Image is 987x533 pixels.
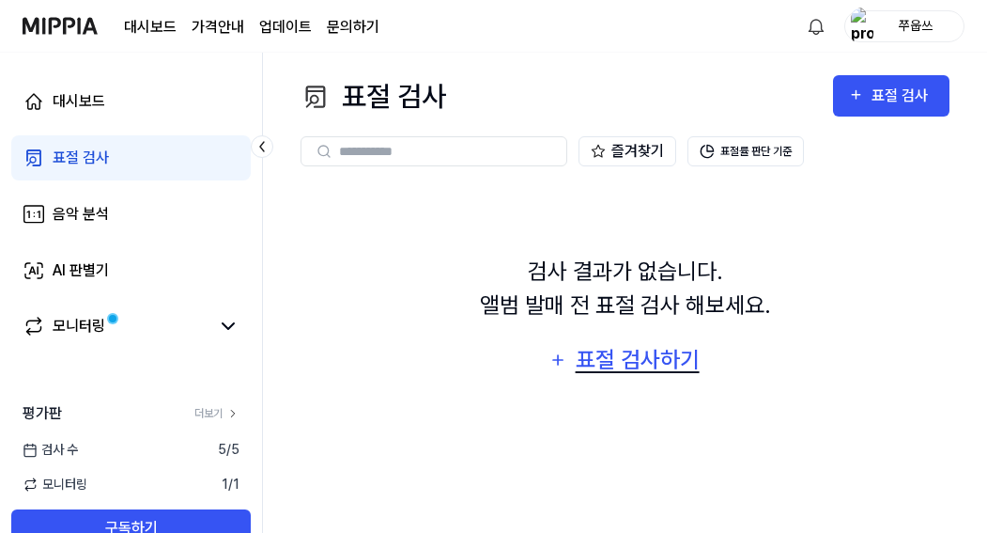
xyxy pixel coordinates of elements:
button: 표절률 판단 기준 [687,136,804,166]
div: 표절 검사 [301,75,446,118]
span: 1 / 1 [222,475,239,494]
span: 검사 수 [23,440,78,460]
span: 평가판 [23,402,62,425]
button: 표절 검사하기 [537,337,712,383]
span: 5 / 5 [218,440,239,460]
button: 표절 검사 [833,75,949,117]
a: 대시보드 [124,16,177,39]
div: 모니터링 [53,315,105,337]
a: 업데이트 [259,16,312,39]
button: 즐겨찾기 [578,136,676,166]
a: 문의하기 [327,16,379,39]
span: 모니터링 [23,475,87,494]
div: 검사 결과가 없습니다. 앨범 발매 전 표절 검사 해보세요. [480,255,771,322]
a: AI 판별기 [11,248,251,293]
div: 표절 검사 [871,84,934,108]
div: 표절 검사 [53,147,109,169]
a: 대시보드 [11,79,251,124]
button: profile쭈웁쓰 [844,10,964,42]
div: AI 판별기 [53,259,109,282]
img: 알림 [805,15,827,38]
div: 표절 검사하기 [574,342,702,378]
div: 음악 분석 [53,203,109,226]
a: 더보기 [194,405,239,422]
a: 음악 분석 [11,192,251,237]
a: 표절 검사 [11,135,251,180]
img: profile [851,8,873,45]
div: 쭈웁쓰 [879,15,952,36]
a: 가격안내 [192,16,244,39]
a: 모니터링 [23,315,209,337]
div: 대시보드 [53,90,105,113]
